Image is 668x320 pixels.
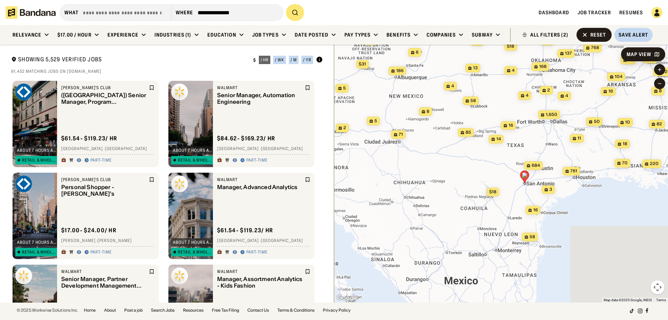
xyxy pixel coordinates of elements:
a: About [104,308,116,312]
div: Manager, Advanced Analytics [217,184,303,190]
div: / hr [261,58,269,62]
span: 2 [547,87,550,93]
span: $18 [507,44,514,49]
div: Relevance [13,32,41,38]
div: about 7 hours ago [173,148,213,153]
div: Walmart [217,269,303,274]
span: 10 [625,119,630,125]
div: Walmart [217,85,303,91]
div: Job Types [252,32,279,38]
span: 85 [466,130,471,135]
div: ([GEOGRAPHIC_DATA]) Senior Manager, Program Management [61,92,148,105]
button: Map camera controls [651,280,665,294]
span: 220 [650,161,659,167]
span: 16 [609,88,613,94]
div: Retail & Wholesale [178,250,213,254]
div: about 7 hours ago [173,240,213,244]
a: Privacy Policy [323,308,351,312]
span: 3 [549,187,552,193]
div: [PERSON_NAME] · [PERSON_NAME] [61,238,154,244]
div: Industries (1) [154,32,191,38]
span: Map data ©2025 Google, INEGI [604,298,652,302]
div: [GEOGRAPHIC_DATA] · [GEOGRAPHIC_DATA] [217,146,310,152]
div: Retail & Wholesale [178,158,213,162]
span: 70 [622,160,628,166]
div: Senior Manager, Partner Development Management (Partner Enablement) - Walmart Data Ventures [61,276,148,289]
span: 11 [578,135,581,141]
div: 91,452 matching jobs on [DOMAIN_NAME] [11,69,323,74]
img: Bandana logotype [6,6,56,19]
div: Part-time [246,158,268,163]
span: Job Tracker [578,9,611,16]
span: 18 [623,141,627,147]
span: 684 [532,163,540,169]
span: 768 [591,45,599,51]
div: what [64,9,79,16]
div: Pay Types [344,32,371,38]
div: Save Alert [619,32,648,38]
img: Sam's Club logo [15,84,32,100]
span: 16 [533,207,538,213]
img: Walmart logo [171,267,188,284]
span: 104 [615,74,622,80]
span: 16 [509,123,513,128]
span: 14 [496,136,501,142]
span: 71 [399,132,403,138]
div: / m [291,58,297,62]
div: [PERSON_NAME]'s Club [61,177,148,182]
a: Terms (opens in new tab) [656,298,666,302]
span: 186 [396,68,404,74]
div: Walmart [217,177,303,182]
span: 58 [470,98,476,104]
span: 172 [661,69,668,75]
span: 12 [651,56,655,62]
div: Subway [472,32,493,38]
div: $ 61.54 - $119.23 / hr [217,227,273,234]
a: Search Jobs [151,308,175,312]
div: Benefits [387,32,411,38]
a: Free Tax Filing [212,308,239,312]
a: Contact Us [247,308,269,312]
div: grid [11,78,323,303]
span: 82 [657,121,662,127]
div: Part-time [90,158,112,163]
div: Where [176,9,193,16]
span: 8 [427,109,429,115]
div: Education [207,32,236,38]
div: Showing 5,529 Verified Jobs [11,56,248,64]
div: Companies [427,32,456,38]
a: Resources [183,308,204,312]
div: Part-time [90,250,112,255]
div: Retail & Wholesale [22,250,57,254]
div: about 7 hours ago [17,148,57,153]
div: Reset [590,32,606,37]
a: Post a job [124,308,143,312]
span: 50 [594,119,600,125]
img: Walmart logo [171,84,188,100]
div: $ 61.54 - $119.23 / hr [61,135,117,142]
a: Terms & Conditions [277,308,315,312]
a: Open this area in Google Maps (opens a new window) [336,294,359,303]
span: $18 [489,189,496,194]
a: Home [84,308,96,312]
div: ALL FILTERS (2) [530,32,568,37]
div: Walmart [61,269,148,274]
div: Manager, Assortment Analytics - Kids Fashion [217,276,303,289]
a: Dashboard [539,9,569,16]
span: 58 [530,234,535,240]
span: 4 [451,83,454,89]
div: Map View [627,52,651,57]
span: 761 [570,168,577,174]
div: [PERSON_NAME]'s Club [61,85,148,91]
span: 4 [565,93,568,99]
img: Walmart logo [171,175,188,192]
span: 13 [473,65,478,71]
div: $ 17.00 - $24.00 / hr [61,227,117,234]
div: / wk [275,58,284,62]
img: Sam's Club logo [15,175,32,192]
div: Part-time [246,250,268,255]
a: Resumes [619,9,643,16]
img: Google [336,294,359,303]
